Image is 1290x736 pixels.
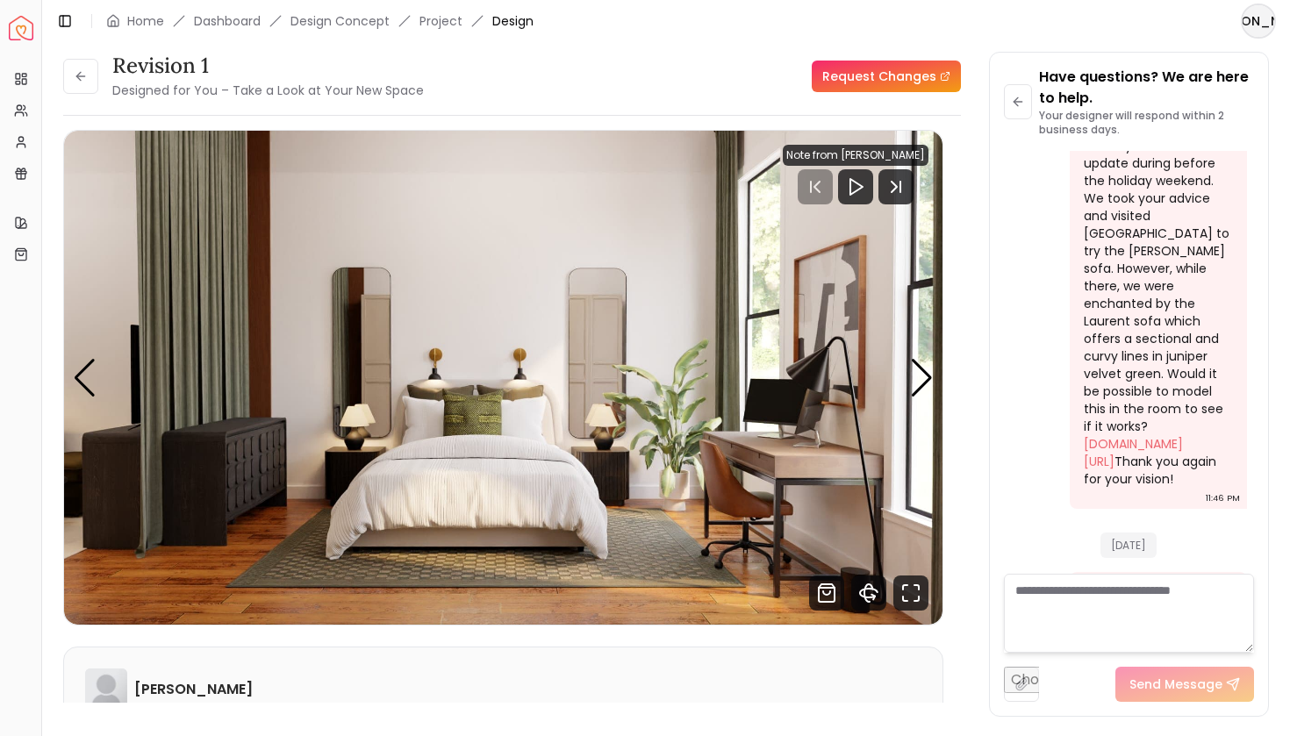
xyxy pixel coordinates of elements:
[112,52,424,80] h3: Revision 1
[1084,102,1229,488] div: Hello [PERSON_NAME]! Thank you for the update during before the holiday weekend. We took your adv...
[9,16,33,40] img: Spacejoy Logo
[9,16,33,40] a: Spacejoy
[64,131,942,625] div: 1 / 8
[1243,5,1274,37] span: [PERSON_NAME]
[809,575,844,611] svg: Shop Products from this design
[878,169,914,204] svg: Next Track
[1241,4,1276,39] button: [PERSON_NAME]
[1206,489,1240,507] div: 11:46 PM
[290,12,390,30] li: Design Concept
[783,145,928,166] div: Note from [PERSON_NAME]
[851,575,886,611] svg: 360 View
[85,668,127,711] img: Heather Wise
[64,131,942,625] img: Design Render 1
[106,12,534,30] nav: breadcrumb
[419,12,462,30] a: Project
[893,575,928,611] svg: Fullscreen
[812,61,961,92] a: Request Changes
[194,12,261,30] a: Dashboard
[1100,532,1157,558] span: [DATE]
[845,176,866,197] svg: Play
[73,359,97,397] div: Previous slide
[1039,109,1254,137] p: Your designer will respond within 2 business days.
[910,359,934,397] div: Next slide
[1084,435,1183,470] a: [DOMAIN_NAME][URL]
[492,12,534,30] span: Design
[127,12,164,30] a: Home
[1039,67,1254,109] p: Have questions? We are here to help.
[134,679,253,700] h6: [PERSON_NAME]
[64,131,942,625] div: Carousel
[112,82,424,99] small: Designed for You – Take a Look at Your New Space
